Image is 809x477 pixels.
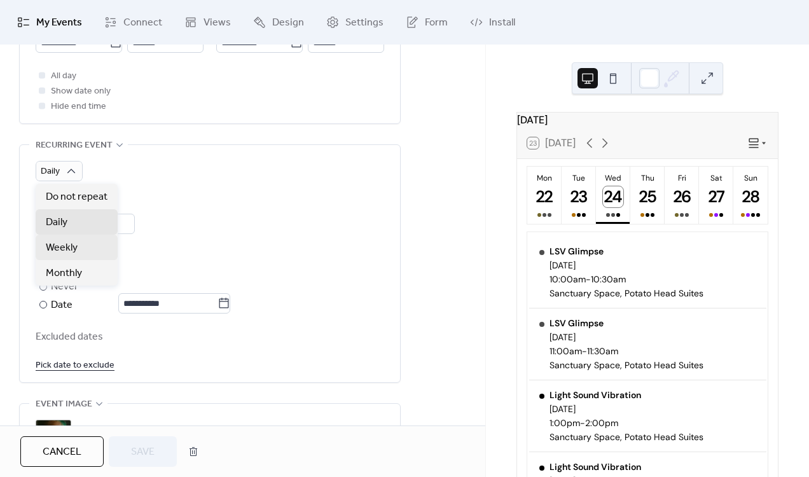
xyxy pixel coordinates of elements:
[51,297,230,314] div: Date
[43,445,81,460] span: Cancel
[665,167,699,224] button: Fri26
[534,186,555,207] div: 22
[460,5,525,39] a: Install
[630,167,665,224] button: Thu25
[672,186,693,207] div: 26
[51,279,79,294] div: Never
[244,5,314,39] a: Design
[51,84,111,99] span: Show date only
[596,167,630,224] button: Wed24
[699,167,733,224] button: Sat27
[733,167,768,224] button: Sun28
[46,266,82,281] span: Monthly
[565,173,592,183] div: Tue
[51,69,76,84] span: All day
[20,436,104,467] button: Cancel
[550,389,703,401] div: Light Sound Vibration
[204,15,231,31] span: Views
[550,359,703,371] div: Sanctuary Space, Potato Head Suites
[51,99,106,114] span: Hide end time
[550,317,703,329] div: LSV Glimpse
[550,259,703,271] div: [DATE]
[123,15,162,31] span: Connect
[591,273,626,285] span: 10:30am
[345,15,384,31] span: Settings
[550,287,703,299] div: Sanctuary Space, Potato Head Suites
[95,5,172,39] a: Connect
[550,403,703,415] div: [DATE]
[737,173,764,183] div: Sun
[272,15,304,31] span: Design
[41,163,60,180] span: Daily
[550,331,703,343] div: [DATE]
[527,167,562,224] button: Mon22
[36,358,114,373] span: Pick date to exclude
[550,431,703,443] div: Sanctuary Space, Potato Head Suites
[550,273,586,285] span: 10:00am
[36,15,82,31] span: My Events
[36,397,92,412] span: Event image
[317,5,393,39] a: Settings
[634,173,661,183] div: Thu
[175,5,240,39] a: Views
[396,5,457,39] a: Form
[550,345,582,357] span: 11:00am
[46,215,67,230] span: Daily
[600,173,626,183] div: Wed
[550,245,703,257] div: LSV Glimpse
[8,5,92,39] a: My Events
[668,173,695,183] div: Fri
[585,417,618,429] span: 2:00pm
[562,167,596,224] button: Tue23
[46,240,78,256] span: Weekly
[706,186,727,207] div: 27
[582,345,587,357] span: -
[550,461,703,473] div: Light Sound Vibration
[550,417,580,429] span: 1:00pm
[586,273,591,285] span: -
[569,186,590,207] div: 23
[36,329,384,345] span: Excluded dates
[603,186,624,207] div: 24
[517,113,778,128] div: [DATE]
[531,173,558,183] div: Mon
[489,15,515,31] span: Install
[36,138,113,153] span: Recurring event
[36,262,382,277] div: Ends
[36,420,71,455] div: ;
[637,186,658,207] div: 25
[425,15,448,31] span: Form
[587,345,618,357] span: 11:30am
[703,173,729,183] div: Sat
[740,186,761,207] div: 28
[580,417,585,429] span: -
[46,190,107,205] span: Do not repeat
